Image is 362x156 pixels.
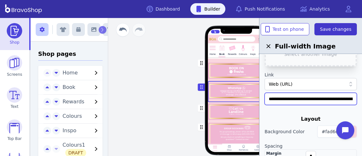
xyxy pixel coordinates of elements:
[60,98,103,106] button: Rewards
[5,4,42,13] img: BravoShop
[314,23,357,35] button: Save changes
[63,99,85,105] span: Rewards
[227,149,231,151] div: Shop
[261,23,310,35] button: Test on phone
[141,3,185,15] a: Dashboard
[266,151,281,156] div: Margin
[209,52,215,55] div: Home
[265,128,305,135] label: Background Color
[231,3,290,15] a: Push Notifications
[265,42,357,51] h2: Full-width Image
[265,143,357,149] label: Spacing
[239,149,249,151] div: Notifations
[250,52,256,55] div: Inspo
[190,3,226,15] a: Builder
[317,126,357,138] button: #fad6df
[7,136,22,141] span: Top Bar
[63,113,82,119] span: Colours
[228,52,236,55] div: Rewards
[213,150,217,152] div: Home
[60,127,103,134] button: Inspo
[320,26,351,32] span: Save changes
[295,3,335,15] a: Analytics
[7,72,23,77] span: Screens
[321,129,340,134] span: #fad6df
[60,83,103,91] button: Book
[239,52,247,55] div: Colours
[11,104,18,109] span: Text
[63,127,77,134] span: Inspo
[63,84,76,90] span: Book
[265,72,357,78] label: Link
[269,81,346,87] div: Web (URL)
[266,26,304,32] span: Test on phone
[60,112,103,120] button: Colours
[63,70,78,76] span: Home
[38,49,103,61] h3: Shop pages
[60,69,103,77] button: Home
[63,142,86,156] span: Colours1
[258,52,268,55] div: Colours1
[10,40,19,45] span: Shop
[254,149,261,151] div: Settings
[265,115,357,123] div: Layout
[219,52,224,55] div: Book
